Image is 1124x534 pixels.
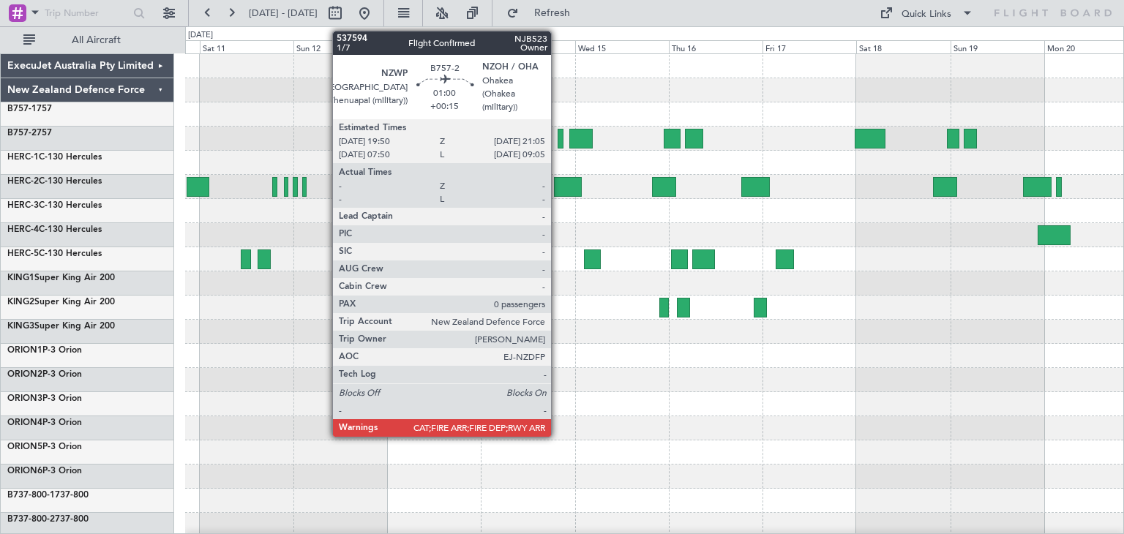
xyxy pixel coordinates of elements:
[7,201,39,210] span: HERC-3
[7,418,42,427] span: ORION4
[7,346,82,355] a: ORION1P-3 Orion
[856,40,950,53] div: Sat 18
[7,394,82,403] a: ORION3P-3 Orion
[7,322,34,331] span: KING3
[522,8,583,18] span: Refresh
[7,298,115,307] a: KING2Super King Air 200
[7,249,102,258] a: HERC-5C-130 Hercules
[7,177,39,186] span: HERC-2
[293,40,387,53] div: Sun 12
[7,105,37,113] span: B757-1
[45,2,129,24] input: Trip Number
[902,7,951,22] div: Quick Links
[7,225,102,234] a: HERC-4C-130 Hercules
[500,1,588,25] button: Refresh
[7,418,82,427] a: ORION4P-3 Orion
[7,225,39,234] span: HERC-4
[7,394,42,403] span: ORION3
[7,443,42,451] span: ORION5
[7,443,82,451] a: ORION5P-3 Orion
[7,249,39,258] span: HERC-5
[763,40,856,53] div: Fri 17
[7,491,55,500] span: B737-800-1
[872,1,981,25] button: Quick Links
[16,29,159,52] button: All Aircraft
[7,153,39,162] span: HERC-1
[7,370,42,379] span: ORION2
[481,40,574,53] div: Tue 14
[575,40,669,53] div: Wed 15
[7,153,102,162] a: HERC-1C-130 Hercules
[7,201,102,210] a: HERC-3C-130 Hercules
[669,40,763,53] div: Thu 16
[7,467,82,475] a: ORION6P-3 Orion
[7,105,52,113] a: B757-1757
[7,346,42,355] span: ORION1
[188,29,213,42] div: [DATE]
[7,467,42,475] span: ORION6
[7,491,89,500] a: B737-800-1737-800
[7,322,115,331] a: KING3Super King Air 200
[7,274,34,282] span: KING1
[7,370,82,379] a: ORION2P-3 Orion
[7,298,34,307] span: KING2
[387,40,481,53] div: Mon 13
[951,40,1044,53] div: Sun 19
[7,177,102,186] a: HERC-2C-130 Hercules
[7,129,52,138] a: B757-2757
[7,515,55,524] span: B737-800-2
[249,7,318,20] span: [DATE] - [DATE]
[7,129,37,138] span: B757-2
[200,40,293,53] div: Sat 11
[7,515,89,524] a: B737-800-2737-800
[7,274,115,282] a: KING1Super King Air 200
[38,35,154,45] span: All Aircraft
